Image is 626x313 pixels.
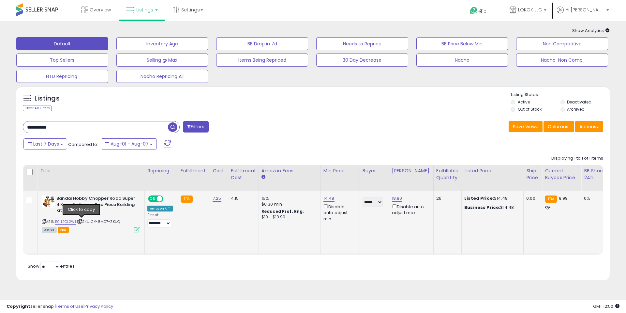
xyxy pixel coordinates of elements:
div: Disable auto adjust max [392,203,428,216]
button: Emoji picker [10,214,15,219]
button: Selling @ Max [116,54,208,67]
span: All listings currently available for purchase on Amazon [42,227,57,233]
button: HTD Repricing! [16,70,108,83]
span: Overview [90,7,111,13]
button: Aug-01 - Aug-07 [101,138,157,149]
button: Send a message… [112,211,122,222]
button: Actions [575,121,603,132]
div: Preset: [147,213,173,227]
a: Privacy Policy [84,303,113,309]
div: Support says… [5,173,125,229]
div: That's what I wanted to hear, thank you for your patience. I hope you can add it and also the ROI. [23,96,125,123]
span: Amazing [76,191,87,202]
div: $14.48 [464,196,518,201]
button: Save View [509,121,543,132]
h5: Listings [35,94,60,103]
button: Columns [544,121,574,132]
span: Great [62,192,71,201]
div: Fulfillable Quantity [436,167,459,181]
span: LOKOK LLC [518,7,542,13]
button: Gif picker [21,214,26,219]
div: Amazon Fees [261,167,318,174]
span: Show: entries [28,263,75,269]
div: 0.00 [526,196,537,201]
b: Listed Price: [464,195,494,201]
span: FBA [58,227,69,233]
div: Adam says… [5,29,125,70]
div: ASIN: [42,196,140,232]
p: Listing States: [511,92,609,98]
div: Ship Price [526,167,539,181]
div: $10 - $10.90 [261,214,316,220]
span: Compared to: [68,141,98,148]
button: BB Drop in 7d [216,37,308,50]
button: Non Competitive [516,37,608,50]
div: BB Share 24h. [584,167,608,181]
label: Deactivated [567,99,591,105]
label: Out of Stock [518,106,542,112]
div: Buyer [363,167,386,174]
span: 2025-08-15 12:50 GMT [593,303,619,309]
div: Clear All Filters [23,105,52,111]
div: Repricing [147,167,175,174]
div: At the current build of the Walmart Beta, costs can’t be added just yet. I understand how valuabl... [10,33,102,65]
span: Last 7 Days [33,141,59,147]
a: B01LEQL2WI [55,219,76,225]
button: Nacho Repricing All [116,70,208,83]
a: Hi [PERSON_NAME] [557,7,609,21]
a: Help [465,2,499,21]
button: Items Being Repriced [216,54,308,67]
div: Close [114,3,126,14]
label: Active [518,99,530,105]
span: Aug-01 - Aug-07 [111,141,149,147]
span: Show Analytics [572,27,610,34]
div: $0.30 min [261,201,316,207]
div: Title [40,167,142,174]
span: Hi [PERSON_NAME] [565,7,604,13]
span: OK [46,192,55,201]
div: Disable auto adjust min [323,203,355,222]
button: Nacho-Non Comp. [516,54,608,67]
b: Reduced Prof. Rng. [261,209,304,214]
small: FBA [545,196,557,203]
div: Fulfillment [181,167,207,174]
a: 14.48 [323,195,335,202]
div: Displaying 1 to 1 of 1 items [551,155,603,162]
div: $14.48 [464,205,518,211]
div: Is there anything else though that I can assist with for now? [10,73,102,86]
a: 18.80 [392,195,402,202]
i: Get Help [469,7,478,15]
button: Needs to Reprice [316,37,408,50]
button: Top Sellers [16,54,108,67]
span: 9.99 [559,195,568,201]
div: Is there anything else though that I can assist with for now? [5,70,107,90]
div: Adam says… [5,128,125,173]
div: [PERSON_NAME] [392,167,431,174]
button: Home [102,3,114,15]
textarea: Message… [6,200,125,211]
div: At the current build of the Walmart Beta, costs can’t be added just yet. I understand how valuabl... [5,29,107,69]
span: Terrible [16,192,25,201]
div: seller snap | | [7,304,113,310]
button: Nacho [416,54,508,67]
div: Always happy to help. And yes, I'll mention the need for ROI as well. Should you have any other t... [5,128,107,167]
div: 26 [436,196,456,201]
div: 15% [261,196,316,201]
span: Help [478,8,486,14]
div: Fulfillment Cost [231,167,256,181]
div: Cost [213,167,225,174]
span: | SKU: CK-8MC7-ZKUQ [77,219,120,224]
h1: Support [32,6,52,11]
div: 4.15 [231,196,254,201]
span: Bad [31,192,40,201]
div: Adam says… [5,70,125,95]
button: Upload attachment [31,214,36,219]
strong: Copyright [7,303,30,309]
img: Profile image for Support [19,4,29,14]
div: Listed Price [464,167,521,174]
button: Last 7 Days [23,138,67,149]
div: Rate your conversation [12,180,90,187]
button: BB Price Below Min [416,37,508,50]
div: 0% [584,196,605,201]
img: 512bHU6wwtL._SL40_.jpg [42,196,55,208]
